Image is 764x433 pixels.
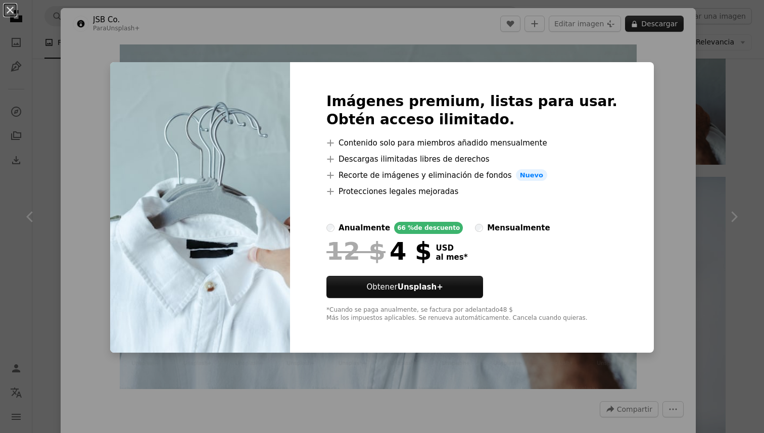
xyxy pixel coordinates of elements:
input: anualmente66 %de descuento [326,224,335,232]
button: ObtenerUnsplash+ [326,276,483,298]
div: 4 $ [326,238,432,264]
div: *Cuando se paga anualmente, se factura por adelantado 48 $ Más los impuestos aplicables. Se renue... [326,306,617,322]
strong: Unsplash+ [398,282,443,292]
div: 66 % de descuento [394,222,463,234]
input: mensualmente [475,224,483,232]
span: Nuevo [516,169,547,181]
span: al mes * [436,253,467,262]
h2: Imágenes premium, listas para usar. Obtén acceso ilimitado. [326,92,617,129]
li: Contenido solo para miembros añadido mensualmente [326,137,617,149]
img: premium_photo-1678218594243-5ad331947662 [110,62,290,353]
div: anualmente [339,222,390,234]
span: 12 $ [326,238,386,264]
li: Descargas ilimitadas libres de derechos [326,153,617,165]
li: Protecciones legales mejoradas [326,185,617,198]
li: Recorte de imágenes y eliminación de fondos [326,169,617,181]
span: USD [436,244,467,253]
div: mensualmente [487,222,550,234]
